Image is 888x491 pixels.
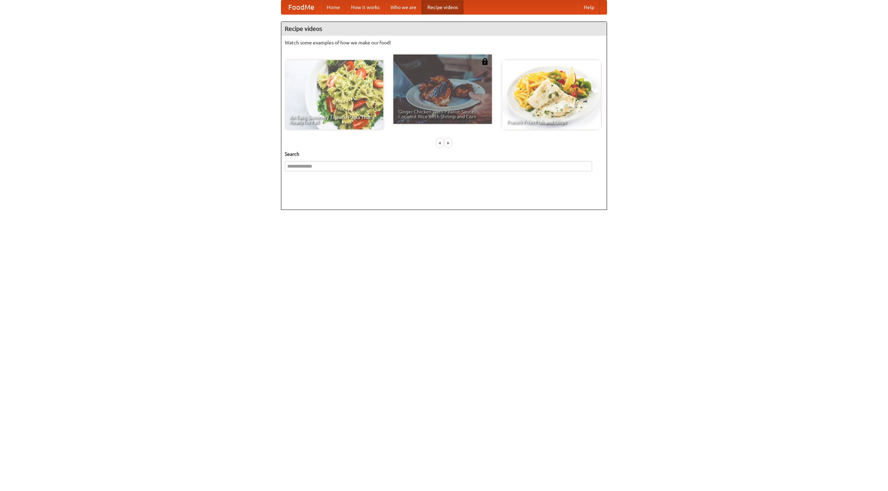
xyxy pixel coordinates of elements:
[578,0,600,14] a: Help
[422,0,463,14] a: Recipe videos
[281,0,321,14] a: FoodMe
[507,120,596,125] span: French Fries Fish and Chips
[481,58,488,65] img: 483408.png
[285,39,603,46] p: Watch some examples of how we make our food!
[281,22,607,36] h4: Recipe videos
[321,0,345,14] a: Home
[502,60,601,129] a: French Fries Fish and Chips
[385,0,422,14] a: Who we are
[285,151,603,158] h5: Search
[290,115,378,125] span: An Easy, Summery Tomato Pasta That's Ready for Fall
[437,138,443,147] div: «
[285,60,383,129] a: An Easy, Summery Tomato Pasta That's Ready for Fall
[345,0,385,14] a: How it works
[445,138,451,147] div: »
